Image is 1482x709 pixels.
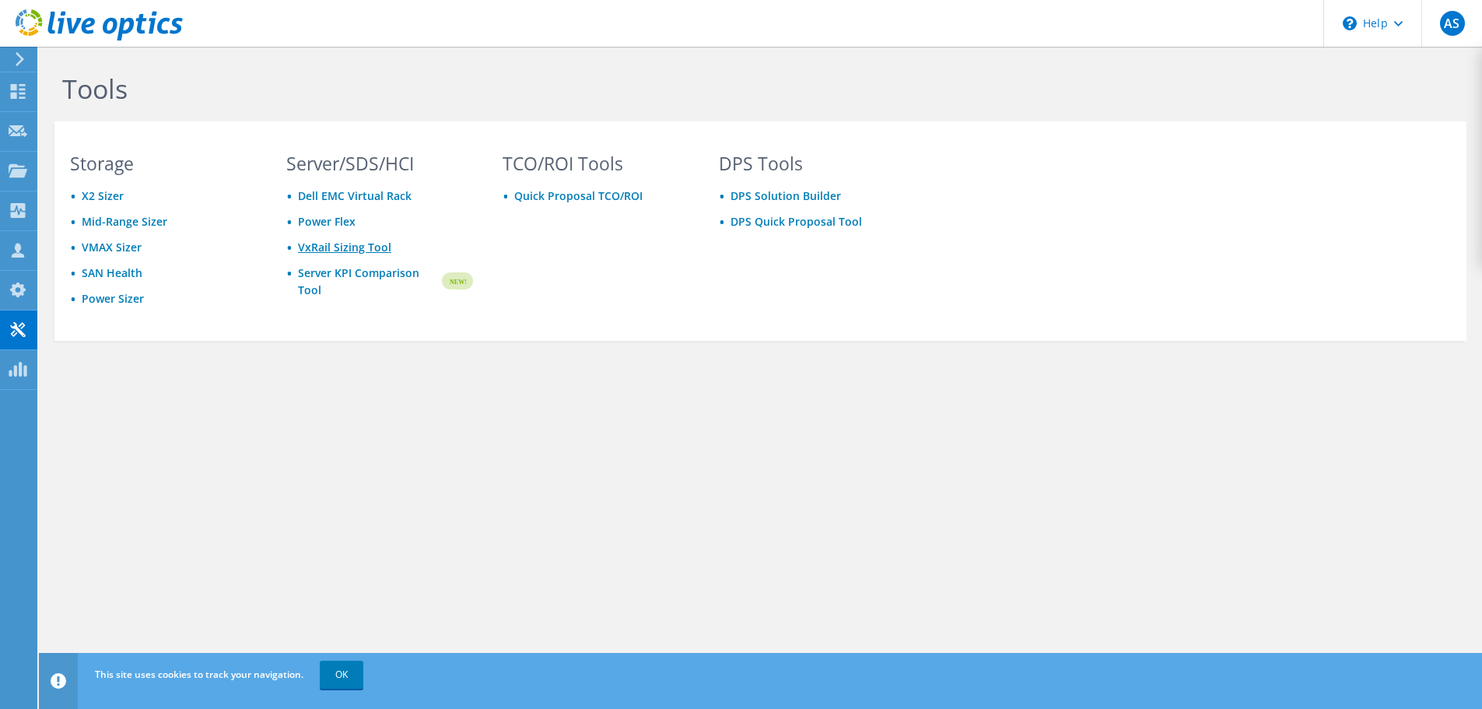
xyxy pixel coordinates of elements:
[1440,11,1465,36] span: AS
[298,214,356,229] a: Power Flex
[70,155,257,172] h3: Storage
[82,214,167,229] a: Mid-Range Sizer
[730,188,841,203] a: DPS Solution Builder
[719,155,906,172] h3: DPS Tools
[286,155,473,172] h3: Server/SDS/HCI
[730,214,862,229] a: DPS Quick Proposal Tool
[320,661,363,689] a: OK
[298,188,412,203] a: Dell EMC Virtual Rack
[1343,16,1357,30] svg: \n
[298,240,391,254] a: VxRail Sizing Tool
[503,155,689,172] h3: TCO/ROI Tools
[82,188,124,203] a: X2 Sizer
[440,263,473,300] img: new-badge.svg
[82,265,142,280] a: SAN Health
[62,72,1112,105] h1: Tools
[82,291,144,306] a: Power Sizer
[95,668,303,681] span: This site uses cookies to track your navigation.
[514,188,643,203] a: Quick Proposal TCO/ROI
[298,265,440,299] a: Server KPI Comparison Tool
[82,240,142,254] a: VMAX Sizer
